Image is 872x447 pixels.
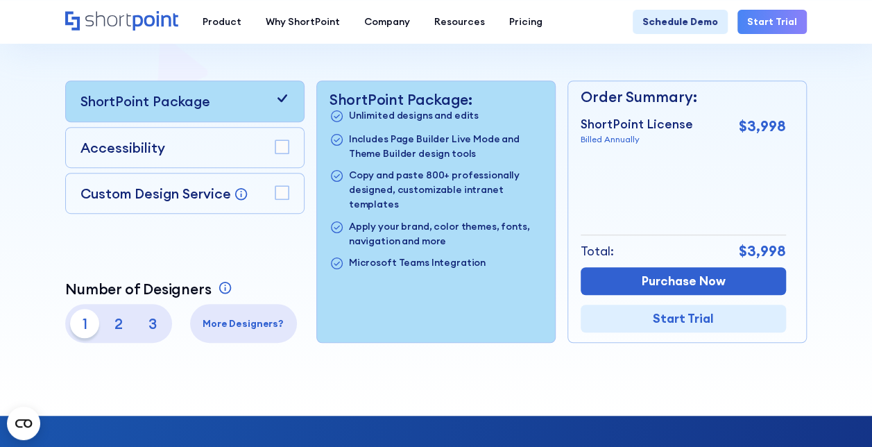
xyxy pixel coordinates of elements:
[65,280,235,298] a: Number of Designers
[80,137,165,158] p: Accessibility
[349,108,479,124] p: Unlimited designs and edits
[622,286,872,447] iframe: Chat Widget
[581,242,614,260] p: Total:
[266,15,340,29] div: Why ShortPoint
[352,10,422,34] a: Company
[364,15,410,29] div: Company
[739,115,786,137] p: $3,998
[581,115,693,133] p: ShortPoint License
[581,133,693,146] p: Billed Annually
[737,10,807,34] a: Start Trial
[497,10,555,34] a: Pricing
[581,267,786,295] a: Purchase Now
[349,168,542,212] p: Copy and paste 800+ professionally designed, customizable intranet templates
[203,15,241,29] div: Product
[65,280,211,298] p: Number of Designers
[80,91,210,111] p: ShortPoint Package
[254,10,352,34] a: Why ShortPoint
[422,10,497,34] a: Resources
[191,10,254,34] a: Product
[104,309,133,338] p: 2
[138,309,167,338] p: 3
[7,407,40,440] button: Open CMP widget
[65,11,178,32] a: Home
[739,240,786,262] p: $3,998
[80,185,231,202] p: Custom Design Service
[581,305,786,332] a: Start Trial
[434,15,485,29] div: Resources
[633,10,728,34] a: Schedule Demo
[70,309,99,338] p: 1
[195,317,292,331] p: More Designers?
[349,132,542,161] p: Includes Page Builder Live Mode and Theme Builder design tools
[509,15,542,29] div: Pricing
[330,91,542,108] p: ShortPoint Package:
[349,219,542,248] p: Apply your brand, color themes, fonts, navigation and more
[581,86,786,108] p: Order Summary:
[349,255,486,271] p: Microsoft Teams Integration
